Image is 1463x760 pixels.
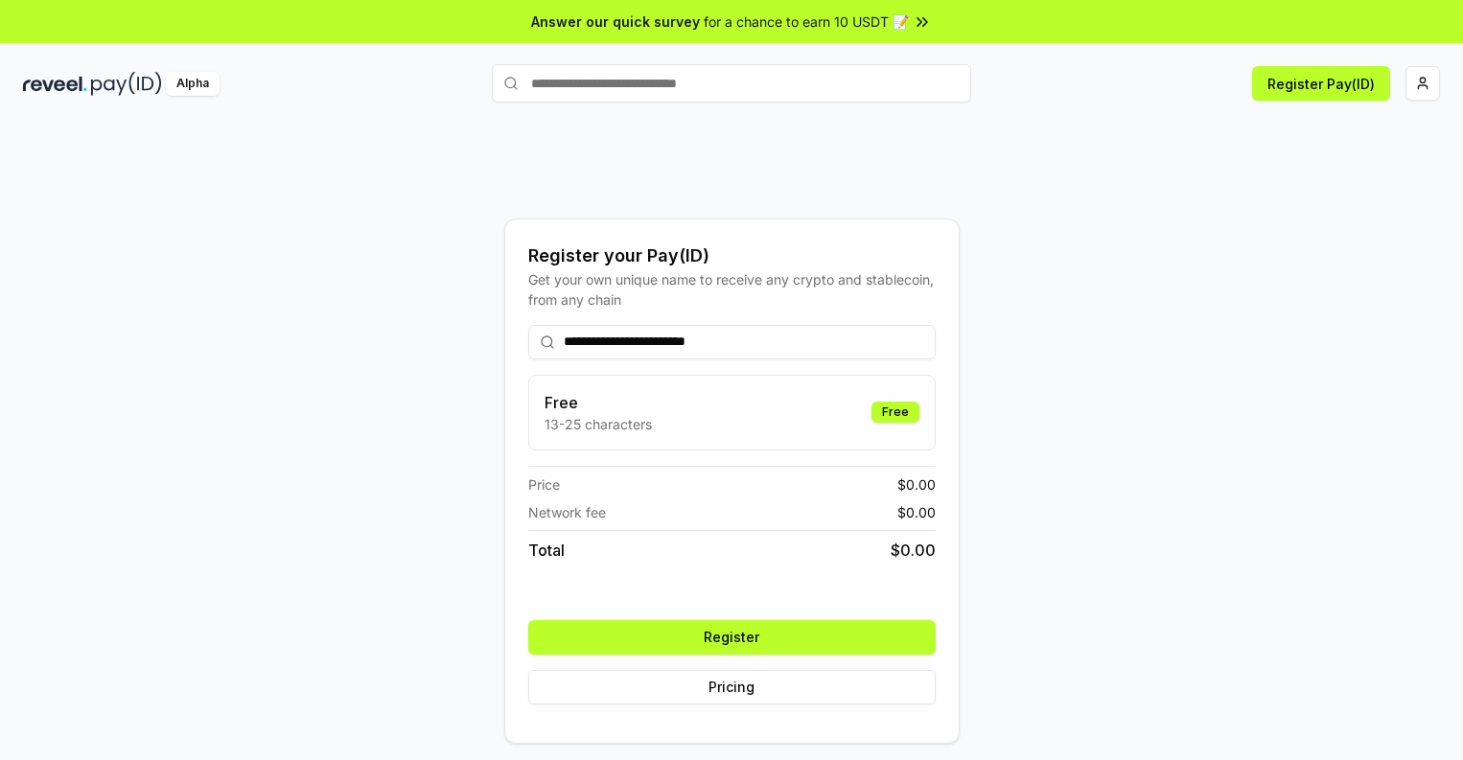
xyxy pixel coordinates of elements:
[531,12,700,32] span: Answer our quick survey
[528,502,606,522] span: Network fee
[897,502,936,522] span: $ 0.00
[528,242,936,269] div: Register your Pay(ID)
[528,539,565,562] span: Total
[897,474,936,495] span: $ 0.00
[891,539,936,562] span: $ 0.00
[704,12,909,32] span: for a chance to earn 10 USDT 📝
[1252,66,1390,101] button: Register Pay(ID)
[166,72,220,96] div: Alpha
[528,620,936,655] button: Register
[528,474,560,495] span: Price
[545,391,652,414] h3: Free
[871,402,919,423] div: Free
[91,72,162,96] img: pay_id
[528,269,936,310] div: Get your own unique name to receive any crypto and stablecoin, from any chain
[23,72,87,96] img: reveel_dark
[545,414,652,434] p: 13-25 characters
[528,670,936,704] button: Pricing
